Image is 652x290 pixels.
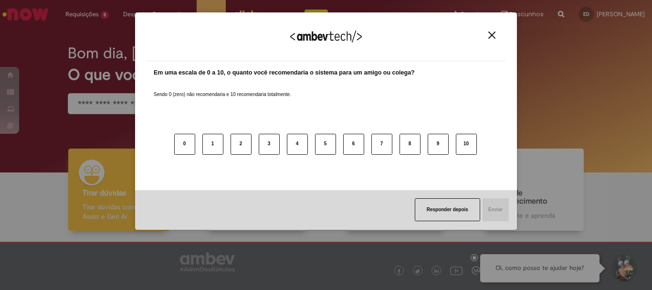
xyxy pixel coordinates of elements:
[456,134,477,155] button: 10
[154,68,415,77] label: Em uma escala de 0 a 10, o quanto você recomendaria o sistema para um amigo ou colega?
[287,134,308,155] button: 4
[315,134,336,155] button: 5
[415,198,480,221] button: Responder depois
[371,134,392,155] button: 7
[259,134,280,155] button: 3
[400,134,421,155] button: 8
[488,32,495,39] img: Close
[154,80,291,98] label: Sendo 0 (zero) não recomendaria e 10 recomendaria totalmente.
[343,134,364,155] button: 6
[202,134,223,155] button: 1
[290,31,362,43] img: Logo Ambevtech
[485,31,498,39] button: Close
[174,134,195,155] button: 0
[428,134,449,155] button: 9
[231,134,252,155] button: 2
